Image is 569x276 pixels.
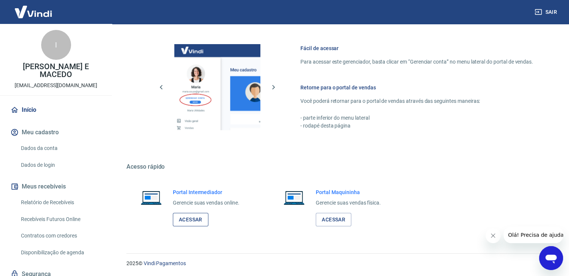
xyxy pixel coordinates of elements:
a: Início [9,102,103,118]
p: [EMAIL_ADDRESS][DOMAIN_NAME] [15,82,97,89]
p: [PERSON_NAME] E MACEDO [6,63,106,79]
img: Vindi [9,0,58,23]
img: Imagem de um notebook aberto [278,188,310,206]
a: Dados da conta [18,141,103,156]
a: Acessar [173,213,208,227]
iframe: Botão para abrir a janela de mensagens [539,246,563,270]
a: Vindi Pagamentos [144,260,186,266]
p: Para acessar este gerenciador, basta clicar em “Gerenciar conta” no menu lateral do portal de ven... [300,58,533,66]
h6: Retorne para o portal de vendas [300,84,533,91]
button: Sair [533,5,560,19]
h6: Fácil de acessar [300,45,533,52]
button: Meu cadastro [9,124,103,141]
span: Olá! Precisa de ajuda? [4,5,63,11]
a: Contratos com credores [18,228,103,243]
p: Gerencie suas vendas física. [316,199,381,207]
h5: Acesso rápido [126,163,551,171]
p: Você poderá retornar para o portal de vendas através das seguintes maneiras: [300,97,533,105]
p: - rodapé desta página [300,122,533,130]
a: Recebíveis Futuros Online [18,212,103,227]
a: Dados de login [18,157,103,173]
img: Imagem da dashboard mostrando o botão de gerenciar conta na sidebar no lado esquerdo [174,44,260,130]
iframe: Mensagem da empresa [504,227,563,243]
p: - parte inferior do menu lateral [300,114,533,122]
img: Imagem de um notebook aberto [135,188,167,206]
iframe: Fechar mensagem [486,228,501,243]
h6: Portal Maquininha [316,188,381,196]
p: Gerencie suas vendas online. [173,199,239,207]
button: Meus recebíveis [9,178,103,195]
a: Acessar [316,213,351,227]
a: Disponibilização de agenda [18,245,103,260]
p: 2025 © [126,260,551,267]
div: I [41,30,71,60]
h6: Portal Intermediador [173,188,239,196]
a: Relatório de Recebíveis [18,195,103,210]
